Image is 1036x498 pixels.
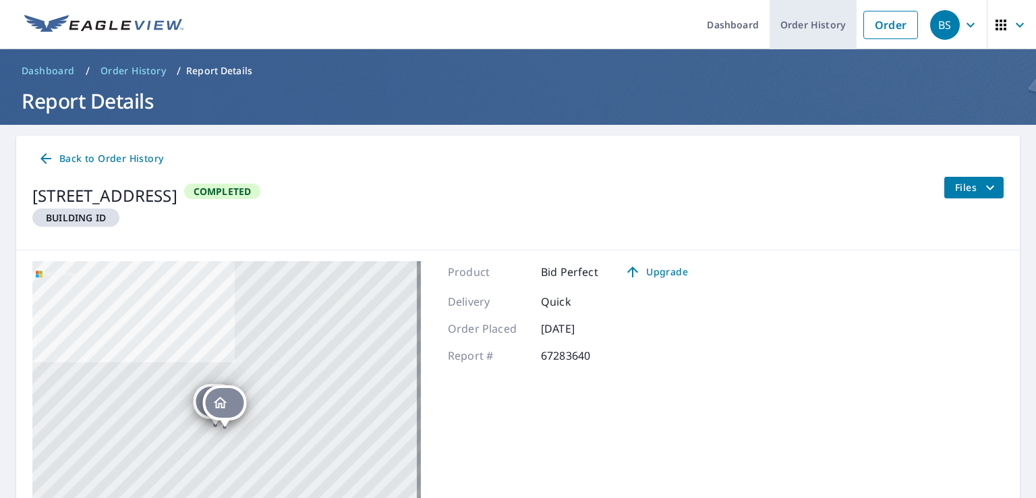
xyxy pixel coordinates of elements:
p: Quick [541,294,622,310]
em: Building ID [46,211,106,224]
a: Order History [95,60,171,82]
button: filesDropdownBtn-67283640 [944,177,1004,198]
span: Order History [100,64,166,78]
a: Order [863,11,918,39]
p: Report Details [186,64,252,78]
span: Files [955,179,998,196]
a: Upgrade [614,261,699,283]
div: [STREET_ADDRESS] [32,184,177,208]
img: EV Logo [24,15,183,35]
a: Dashboard [16,60,80,82]
p: 67283640 [541,348,622,364]
span: Upgrade [623,264,691,280]
h1: Report Details [16,87,1020,115]
p: Product [448,264,529,280]
div: BS [930,10,960,40]
p: Report # [448,348,529,364]
a: Back to Order History [32,146,169,171]
span: Back to Order History [38,150,163,167]
nav: breadcrumb [16,60,1020,82]
li: / [86,63,90,79]
div: Dropped pin, building , Residential property, 501 6th Ave SE Jamestown, ND 58401 [194,384,237,426]
p: Delivery [448,294,529,310]
p: [DATE] [541,321,622,337]
span: Dashboard [22,64,75,78]
div: Dropped pin, building , Residential property, 501 6th Ave SE Jamestown, ND 58401 [203,385,247,427]
p: Order Placed [448,321,529,337]
span: Completed [185,185,260,198]
p: Bid Perfect [541,264,598,280]
li: / [177,63,181,79]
